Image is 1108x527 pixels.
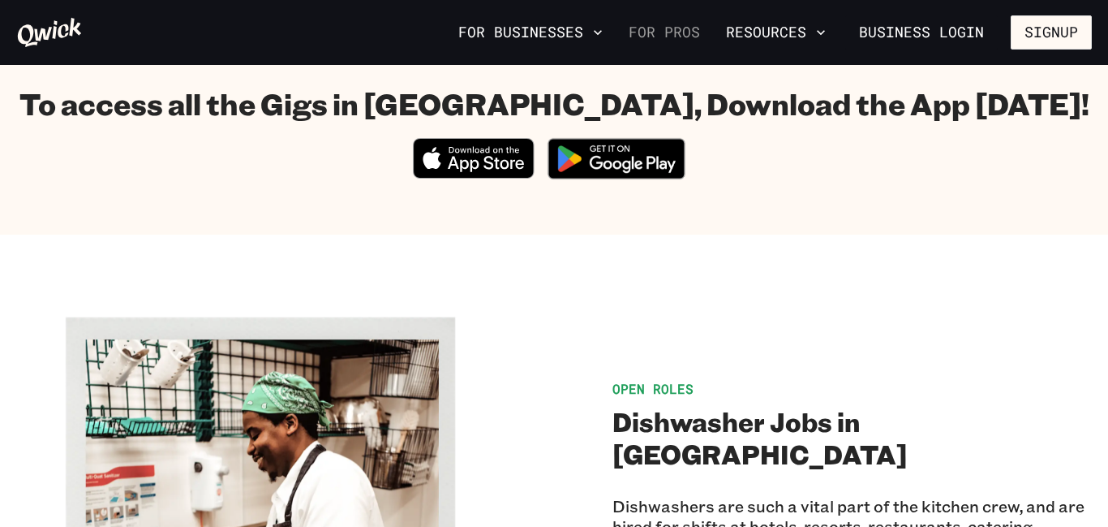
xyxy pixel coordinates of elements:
[19,85,1089,122] h1: To access all the Gigs in [GEOGRAPHIC_DATA], Download the App [DATE]!
[538,128,695,189] img: Get it on Google Play
[612,405,1092,470] h2: Dishwasher Jobs in [GEOGRAPHIC_DATA]
[845,15,998,50] a: Business Login
[1011,15,1092,50] button: Signup
[612,380,694,397] span: Open Roles
[622,19,706,46] a: For Pros
[413,165,535,182] a: Download on the App Store
[452,19,609,46] button: For Businesses
[719,19,832,46] button: Resources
